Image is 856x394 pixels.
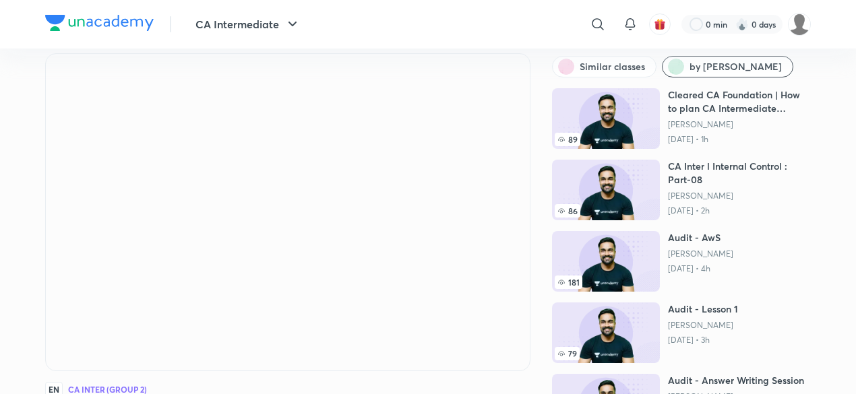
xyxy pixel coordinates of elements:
a: [PERSON_NAME] [668,249,733,259]
button: Similar classes [552,56,656,77]
span: 79 [555,347,580,360]
p: [DATE] • 4h [668,263,733,274]
img: streak [735,18,749,31]
button: avatar [649,13,671,35]
h6: Cleared CA Foundation | How to plan CA Intermediate [DATE]? [668,88,811,115]
iframe: Class [46,54,530,370]
button: by Shantam Gupta [662,56,793,77]
h6: Audit - Lesson 1 [668,302,738,316]
span: Similar classes [580,60,645,73]
span: by Shantam Gupta [690,60,782,73]
p: [DATE] • 1h [668,134,811,145]
p: [DATE] • 2h [668,205,811,216]
h4: CA Inter (Group 2) [68,385,147,393]
span: 89 [555,133,580,146]
a: [PERSON_NAME] [668,119,811,130]
button: CA Intermediate [187,11,309,38]
p: [DATE] • 3h [668,335,738,346]
h6: CA Inter l Internal Control : Part-08 [668,160,811,187]
h6: Audit - Answer Writing Session [668,374,804,387]
img: avatar [654,18,666,30]
span: 86 [555,204,580,218]
span: 181 [555,275,582,289]
img: deepak [788,13,811,36]
h6: Audit - AwS [668,231,733,244]
a: Company Logo [45,15,154,34]
a: [PERSON_NAME] [668,191,811,201]
a: [PERSON_NAME] [668,320,738,331]
img: Company Logo [45,15,154,31]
